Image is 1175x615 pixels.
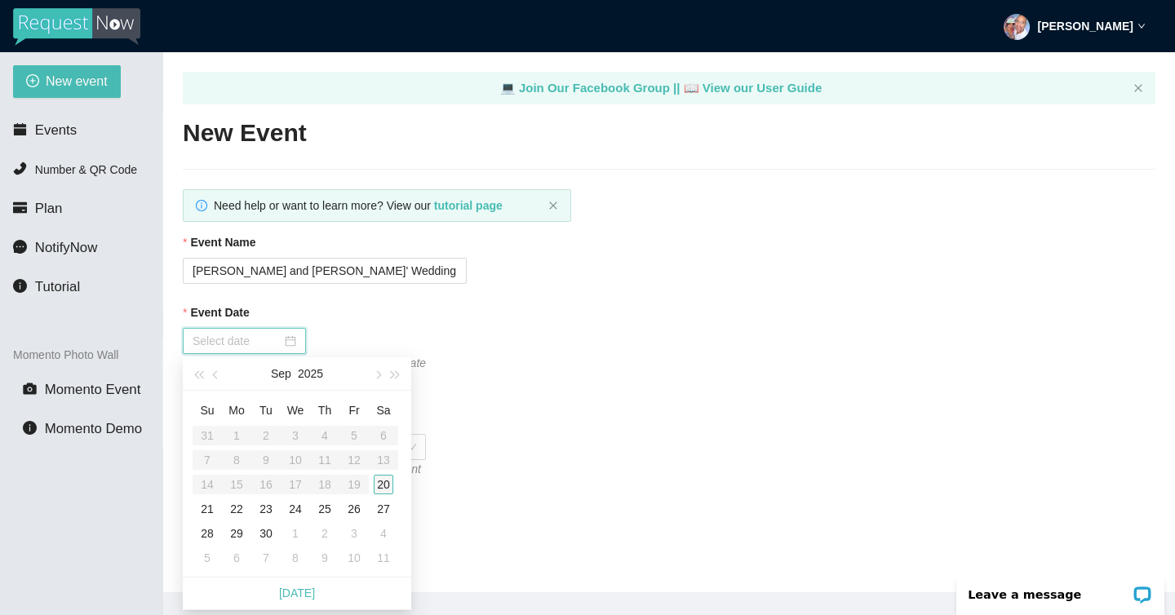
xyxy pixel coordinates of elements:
span: calendar [13,122,27,136]
span: info-circle [13,279,27,293]
td: 2025-10-08 [281,546,310,570]
span: plus-circle [26,74,39,90]
a: laptop Join Our Facebook Group || [500,81,684,95]
h2: New Event [183,117,1155,150]
td: 2025-09-27 [369,497,398,521]
button: close [548,201,558,211]
div: 25 [315,499,335,519]
td: 2025-10-09 [310,546,339,570]
span: close [1133,83,1143,93]
div: 24 [286,499,305,519]
span: info-circle [23,421,37,435]
td: 2025-09-29 [222,521,251,546]
td: 2025-09-26 [339,497,369,521]
span: message [13,240,27,254]
td: 2025-09-23 [251,497,281,521]
div: 3 [344,524,364,543]
span: phone [13,161,27,175]
span: laptop [500,81,516,95]
th: Mo [222,397,251,423]
td: 2025-10-06 [222,546,251,570]
div: 28 [197,524,217,543]
span: Tutorial [35,279,80,294]
span: camera [23,382,37,396]
div: 5 [197,548,217,568]
span: Plan [35,201,63,216]
div: 27 [374,499,393,519]
div: 29 [227,524,246,543]
span: Number & QR Code [35,163,137,176]
th: Tu [251,397,281,423]
td: 2025-09-21 [193,497,222,521]
div: 7 [256,548,276,568]
div: 10 [344,548,364,568]
span: Momento Demo [45,421,142,436]
a: [DATE] [279,586,315,600]
td: 2025-09-25 [310,497,339,521]
th: Su [193,397,222,423]
span: credit-card [13,201,27,215]
td: 2025-10-10 [339,546,369,570]
iframe: LiveChat chat widget [946,564,1175,615]
span: Need help or want to learn more? View our [214,199,503,212]
div: 8 [286,548,305,568]
td: 2025-10-04 [369,521,398,546]
td: 2025-10-01 [281,521,310,546]
button: Sep [271,357,291,390]
span: Momento Event [45,382,141,397]
td: 2025-09-24 [281,497,310,521]
th: Sa [369,397,398,423]
a: tutorial page [434,199,503,212]
button: close [1133,83,1143,94]
td: 2025-10-05 [193,546,222,570]
td: 2025-10-03 [339,521,369,546]
th: Th [310,397,339,423]
td: 2025-10-07 [251,546,281,570]
b: Event Name [190,233,255,251]
span: close [548,201,558,210]
span: laptop [684,81,699,95]
td: 2025-10-02 [310,521,339,546]
td: 2025-09-20 [369,472,398,497]
div: 2 [315,524,335,543]
td: 2025-09-28 [193,521,222,546]
a: laptop View our User Guide [684,81,822,95]
td: 2025-10-11 [369,546,398,570]
div: 11 [374,548,393,568]
div: 30 [256,524,276,543]
td: 2025-09-30 [251,521,281,546]
input: Select date [193,332,282,350]
span: NotifyNow [35,240,97,255]
th: We [281,397,310,423]
button: plus-circleNew event [13,65,121,98]
th: Fr [339,397,369,423]
button: 2025 [298,357,323,390]
div: 26 [344,499,364,519]
div: 4 [374,524,393,543]
b: Event Date [190,303,249,321]
div: 23 [256,499,276,519]
div: 22 [227,499,246,519]
div: 20 [374,475,393,494]
span: info-circle [196,200,207,211]
div: 1 [286,524,305,543]
div: 6 [227,548,246,568]
input: Janet's and Mark's Wedding [183,258,467,284]
td: 2025-09-22 [222,497,251,521]
span: down [1137,22,1146,30]
strong: [PERSON_NAME] [1038,20,1133,33]
span: Events [35,122,77,138]
span: New event [46,71,108,91]
img: RequestNow [13,8,140,46]
div: 21 [197,499,217,519]
div: 9 [315,548,335,568]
